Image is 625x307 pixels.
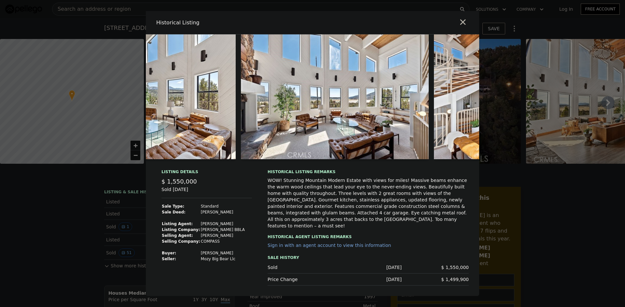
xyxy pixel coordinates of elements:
div: Historical Listing [156,19,310,27]
td: COMPASS [201,238,245,244]
div: Price Change [268,276,335,283]
strong: Selling Agent: [162,233,193,238]
img: Property Img [434,34,622,159]
strong: Buyer : [162,251,176,255]
strong: Selling Company: [162,239,200,244]
div: [DATE] [335,264,402,271]
span: $ 1,550,000 [161,178,197,185]
div: WOW! Stunning Mountain Modern Estate with views for miles! Massive beams enhance the warm wood ce... [268,177,469,229]
div: [DATE] [335,276,402,283]
td: [PERSON_NAME] [201,221,245,227]
div: Historical Agent Listing Remarks [268,229,469,239]
td: [PERSON_NAME] BBLA [201,227,245,233]
strong: Sale Type: [162,204,184,209]
div: Listing Details [161,169,252,177]
span: $ 1,550,000 [441,265,469,270]
td: [PERSON_NAME] [201,250,245,256]
td: Mozy Big Bear Llc [201,256,245,262]
strong: Sale Deed: [162,210,186,214]
div: Sold [DATE] [161,186,252,198]
strong: Seller : [162,257,176,261]
div: Sold [268,264,335,271]
td: [PERSON_NAME] [201,233,245,238]
span: $ 1,499,900 [441,277,469,282]
td: [PERSON_NAME] [201,209,245,215]
button: Sign in with an agent account to view this information [268,243,391,248]
img: Property Img [241,34,429,159]
strong: Listing Company: [162,227,200,232]
td: Standard [201,203,245,209]
div: Sale History [268,254,469,262]
div: Historical Listing remarks [268,169,469,174]
strong: Listing Agent: [162,222,193,226]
